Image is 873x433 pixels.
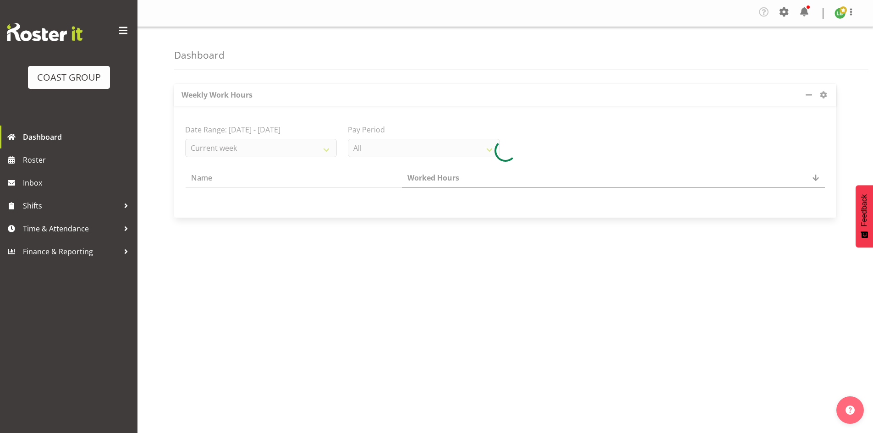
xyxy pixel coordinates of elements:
span: Feedback [860,194,868,226]
span: Shifts [23,199,119,213]
span: Inbox [23,176,133,190]
span: Finance & Reporting [23,245,119,258]
span: Roster [23,153,133,167]
img: help-xxl-2.png [846,406,855,415]
img: lu-budden8051.jpg [835,8,846,19]
span: Dashboard [23,130,133,144]
img: Rosterit website logo [7,23,82,41]
span: Time & Attendance [23,222,119,236]
div: COAST GROUP [37,71,101,84]
h4: Dashboard [174,50,225,60]
button: Feedback - Show survey [856,185,873,247]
